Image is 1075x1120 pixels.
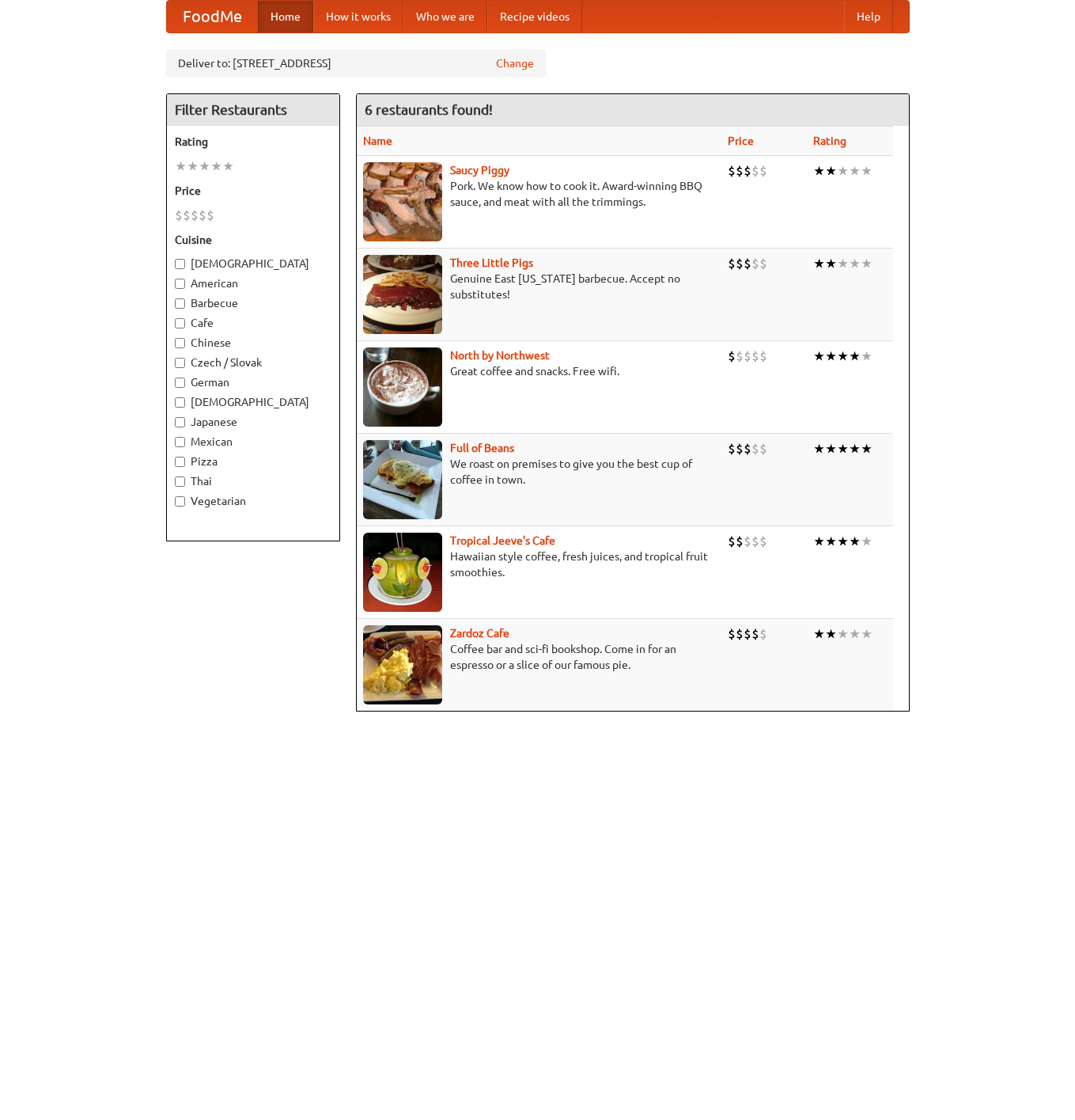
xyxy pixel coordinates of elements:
label: [DEMOGRAPHIC_DATA] [175,394,331,410]
h5: Price [175,183,331,199]
li: $ [759,440,767,457]
li: $ [751,162,759,180]
input: Barbecue [175,298,185,309]
a: Change [496,55,534,71]
p: We roast on premises to give you the best cup of coffee in town. [363,456,716,488]
img: north.jpg [363,347,442,427]
li: ★ [861,347,872,365]
input: Thai [175,476,185,487]
img: jeeves.jpg [363,533,442,612]
input: [DEMOGRAPHIC_DATA] [175,397,185,408]
li: $ [736,162,744,180]
li: $ [744,533,751,550]
li: $ [728,440,736,457]
li: $ [751,255,759,272]
label: Thai [175,473,331,489]
p: Hawaiian style coffee, fresh juices, and tropical fruit smoothies. [363,549,716,580]
li: $ [191,207,199,224]
li: ★ [199,158,210,175]
li: $ [744,162,751,180]
li: ★ [849,347,861,365]
li: ★ [222,158,234,175]
li: ★ [825,533,837,550]
label: Chinese [175,335,331,351]
p: Genuine East [US_STATE] barbecue. Accept no substitutes! [363,271,716,302]
a: Help [844,1,893,32]
a: North by Northwest [450,349,550,362]
li: ★ [837,440,849,457]
li: $ [728,162,736,180]
input: Czech / Slovak [175,358,185,368]
li: ★ [175,158,187,175]
ng-pluralize: 6 restaurants found! [365,102,493,117]
li: $ [736,440,744,457]
input: American [175,279,185,289]
li: ★ [813,162,825,180]
label: Mexican [175,434,331,450]
li: ★ [825,255,837,272]
b: Tropical Jeeve's Cafe [450,534,555,547]
img: zardoz.jpg [363,625,442,704]
input: Cafe [175,318,185,328]
li: $ [751,625,759,643]
a: Saucy Piggy [450,164,509,177]
a: Zardoz Cafe [450,627,509,640]
li: $ [744,255,751,272]
p: Pork. We know how to cook it. Award-winning BBQ sauce, and meat with all the trimmings. [363,178,716,210]
li: $ [751,440,759,457]
label: [DEMOGRAPHIC_DATA] [175,256,331,271]
li: ★ [813,533,825,550]
h5: Rating [175,134,331,150]
li: $ [175,207,183,224]
li: $ [751,347,759,365]
li: ★ [861,162,872,180]
li: ★ [813,255,825,272]
li: ★ [813,347,825,365]
li: $ [744,625,751,643]
li: $ [759,347,767,365]
li: $ [751,533,759,550]
a: Full of Beans [450,442,514,454]
li: ★ [187,158,199,175]
li: $ [728,255,736,272]
input: Mexican [175,437,185,447]
li: ★ [813,625,825,643]
p: Great coffee and snacks. Free wifi. [363,363,716,379]
li: $ [736,347,744,365]
img: littlepigs.jpg [363,255,442,334]
li: $ [199,207,206,224]
li: $ [759,162,767,180]
a: Who we are [403,1,487,32]
li: ★ [837,255,849,272]
li: ★ [849,625,861,643]
li: $ [736,255,744,272]
li: $ [736,625,744,643]
label: American [175,275,331,291]
li: $ [759,625,767,643]
h5: Cuisine [175,232,331,248]
li: ★ [861,440,872,457]
li: $ [759,255,767,272]
li: ★ [849,533,861,550]
li: $ [759,533,767,550]
li: ★ [849,440,861,457]
input: Chinese [175,338,185,348]
li: $ [744,347,751,365]
a: Price [728,135,754,147]
b: Three Little Pigs [450,256,533,269]
li: ★ [813,440,825,457]
li: ★ [861,255,872,272]
label: Czech / Slovak [175,355,331,370]
input: [DEMOGRAPHIC_DATA] [175,259,185,269]
p: Coffee bar and sci-fi bookshop. Come in for an espresso or a slice of our famous pie. [363,641,716,673]
a: Home [258,1,313,32]
a: Rating [813,135,846,147]
li: ★ [837,625,849,643]
li: ★ [825,440,837,457]
label: Vegetarian [175,493,331,509]
li: $ [206,207,214,224]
